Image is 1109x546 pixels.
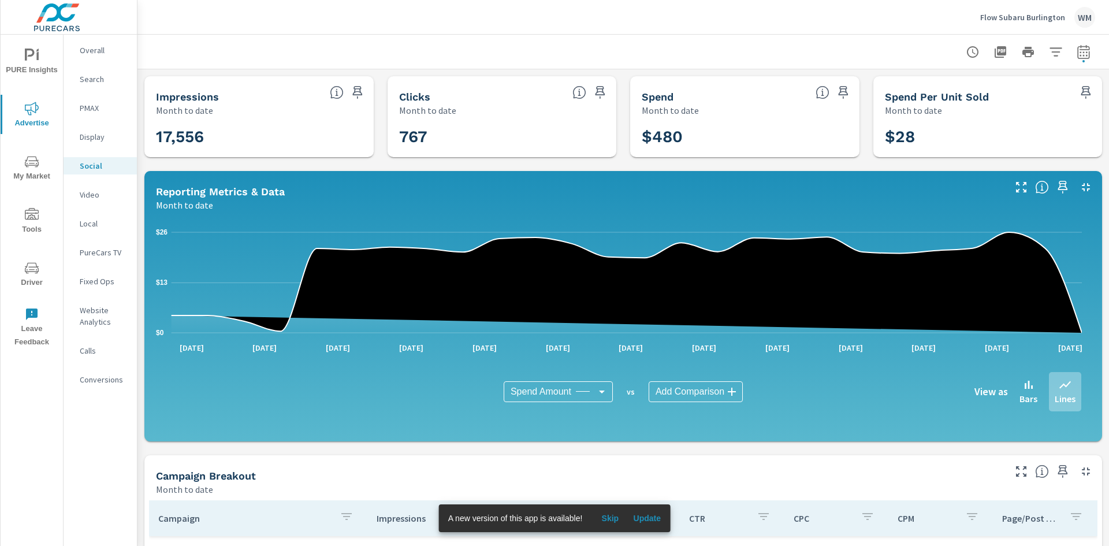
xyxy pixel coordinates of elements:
[1044,40,1067,64] button: Apply Filters
[1012,462,1030,481] button: Make Fullscreen
[64,371,137,388] div: Conversions
[80,345,128,356] p: Calls
[64,244,137,261] div: PureCars TV
[4,208,59,236] span: Tools
[156,91,219,103] h5: Impressions
[156,127,362,147] h3: 17,556
[156,198,213,212] p: Month to date
[642,127,848,147] h3: $480
[1054,178,1072,196] span: Save this to your personalized report
[64,302,137,330] div: Website Analytics
[898,512,955,524] p: CPM
[757,342,798,354] p: [DATE]
[1077,462,1095,481] button: Minimize Widget
[80,374,128,385] p: Conversions
[156,103,213,117] p: Month to date
[974,386,1008,398] h6: View as
[80,160,128,172] p: Social
[399,127,605,147] h3: 767
[1077,178,1095,196] button: Minimize Widget
[4,261,59,289] span: Driver
[1002,512,1060,524] p: Page/Post Action
[4,155,59,183] span: My Market
[572,86,586,99] span: The number of times an ad was clicked by a consumer.
[330,86,344,99] span: The number of times an ad was shown on your behalf.
[80,102,128,114] p: PMAX
[633,513,661,523] span: Update
[977,342,1017,354] p: [DATE]
[348,83,367,102] span: Save this to your personalized report
[80,304,128,328] p: Website Analytics
[4,307,59,349] span: Leave Feedback
[816,86,829,99] span: The amount of money spent on advertising during the period.
[80,131,128,143] p: Display
[684,342,724,354] p: [DATE]
[64,42,137,59] div: Overall
[591,83,609,102] span: Save this to your personalized report
[64,342,137,359] div: Calls
[1074,7,1095,28] div: WM
[244,342,285,354] p: [DATE]
[1035,465,1049,478] span: This is a summary of Social performance results by campaign. Each column can be sorted.
[642,91,673,103] h5: Spend
[64,157,137,174] div: Social
[80,73,128,85] p: Search
[64,99,137,117] div: PMAX
[156,470,256,482] h5: Campaign Breakout
[64,186,137,203] div: Video
[64,215,137,232] div: Local
[4,102,59,130] span: Advertise
[158,512,330,524] p: Campaign
[1019,392,1037,406] p: Bars
[511,386,571,398] span: Spend Amount
[591,509,628,528] button: Skip
[656,386,724,398] span: Add Comparison
[628,509,665,528] button: Update
[834,83,853,102] span: Save this to your personalized report
[1055,392,1075,406] p: Lines
[391,342,431,354] p: [DATE]
[642,103,699,117] p: Month to date
[80,247,128,258] p: PureCars TV
[1035,180,1049,194] span: Understand Social data over time and see how metrics compare to each other.
[80,276,128,287] p: Fixed Ops
[1017,40,1040,64] button: Print Report
[377,512,434,524] p: Impressions
[903,342,944,354] p: [DATE]
[156,228,168,236] text: $26
[156,329,164,337] text: $0
[613,387,649,397] p: vs
[448,514,583,523] span: A new version of this app is available!
[156,278,168,287] text: $13
[611,342,651,354] p: [DATE]
[1072,40,1095,64] button: Select Date Range
[885,103,942,117] p: Month to date
[885,91,989,103] h5: Spend Per Unit Sold
[885,127,1091,147] h3: $28
[989,40,1012,64] button: "Export Report to PDF"
[689,512,747,524] p: CTR
[1077,83,1095,102] span: Save this to your personalized report
[831,342,871,354] p: [DATE]
[504,381,613,402] div: Spend Amount
[80,189,128,200] p: Video
[80,218,128,229] p: Local
[1054,462,1072,481] span: Save this to your personalized report
[64,70,137,88] div: Search
[464,342,505,354] p: [DATE]
[1012,178,1030,196] button: Make Fullscreen
[399,91,430,103] h5: Clicks
[4,49,59,77] span: PURE Insights
[156,185,285,198] h5: Reporting Metrics & Data
[538,342,578,354] p: [DATE]
[794,512,851,524] p: CPC
[1,35,63,354] div: nav menu
[399,103,456,117] p: Month to date
[980,12,1065,23] p: Flow Subaru Burlington
[172,342,212,354] p: [DATE]
[80,44,128,56] p: Overall
[1050,342,1091,354] p: [DATE]
[156,482,213,496] p: Month to date
[596,513,624,523] span: Skip
[649,381,743,402] div: Add Comparison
